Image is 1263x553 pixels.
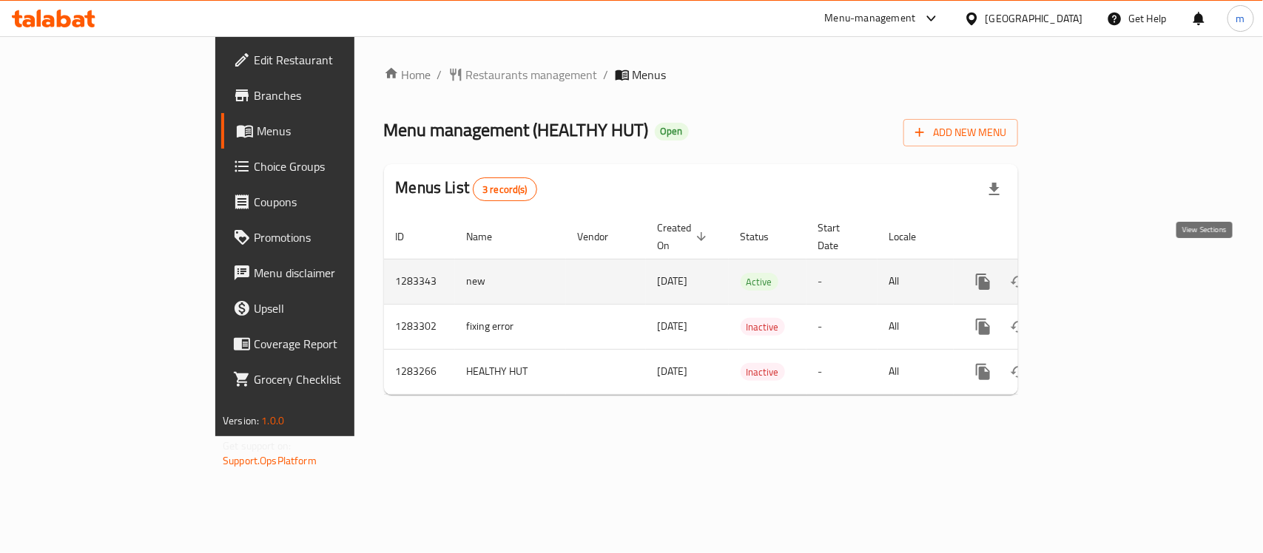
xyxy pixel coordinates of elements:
span: 1.0.0 [261,411,284,430]
button: Change Status [1001,354,1037,390]
button: Change Status [1001,309,1037,345]
span: Open [655,125,689,138]
span: Edit Restaurant [254,51,414,69]
span: Menu disclaimer [254,264,414,282]
a: Coverage Report [221,326,426,362]
a: Restaurants management [448,66,598,84]
span: Choice Groups [254,157,414,175]
span: Name [467,228,512,245]
div: Inactive [741,363,785,381]
div: [GEOGRAPHIC_DATA] [986,10,1083,27]
td: fixing error [455,304,566,349]
button: more [966,264,1001,299]
span: Inactive [741,319,785,336]
span: Menus [257,122,414,140]
span: 3 record(s) [474,183,536,197]
div: Active [741,273,778,291]
button: more [966,354,1001,390]
span: Upsell [254,299,414,317]
div: Export file [977,172,1012,207]
button: Add New Menu [903,119,1018,146]
td: - [806,349,878,394]
td: new [455,259,566,304]
nav: breadcrumb [384,66,1018,84]
span: Coverage Report [254,335,414,353]
td: All [878,259,954,304]
span: Restaurants management [466,66,598,84]
a: Coupons [221,184,426,220]
span: Menu management ( HEALTHY HUT ) [384,113,649,146]
span: Add New Menu [915,123,1006,142]
span: Status [741,228,789,245]
span: Active [741,274,778,291]
td: - [806,304,878,349]
span: Promotions [254,228,414,246]
span: Start Date [818,219,860,254]
span: Inactive [741,364,785,381]
span: [DATE] [658,362,688,381]
div: Inactive [741,318,785,336]
a: Menus [221,113,426,149]
a: Promotions [221,220,426,255]
li: / [437,66,442,84]
span: Vendor [578,228,628,245]
div: Open [655,123,689,140]
span: Version: [223,411,259,430]
td: HEALTHY HUT [455,349,566,394]
a: Upsell [221,291,426,326]
table: enhanced table [384,214,1119,395]
span: Branches [254,86,414,104]
a: Choice Groups [221,149,426,184]
span: [DATE] [658,316,688,336]
span: Menus [633,66,667,84]
li: / [604,66,609,84]
a: Support.OpsPlatform [223,451,317,470]
a: Grocery Checklist [221,362,426,397]
span: ID [396,228,424,245]
td: - [806,259,878,304]
span: [DATE] [658,271,688,291]
div: Total records count [473,177,537,201]
th: Actions [954,214,1119,259]
a: Branches [221,78,426,113]
div: Menu-management [825,10,916,27]
span: m [1236,10,1245,27]
button: more [966,309,1001,345]
a: Menu disclaimer [221,255,426,291]
button: Change Status [1001,264,1037,299]
span: Created On [658,219,711,254]
td: All [878,349,954,394]
span: Get support on: [223,436,291,455]
td: All [878,304,954,349]
span: Coupons [254,193,414,211]
span: Grocery Checklist [254,370,414,388]
a: Edit Restaurant [221,42,426,78]
span: Locale [889,228,936,245]
h2: Menus List [396,177,537,201]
